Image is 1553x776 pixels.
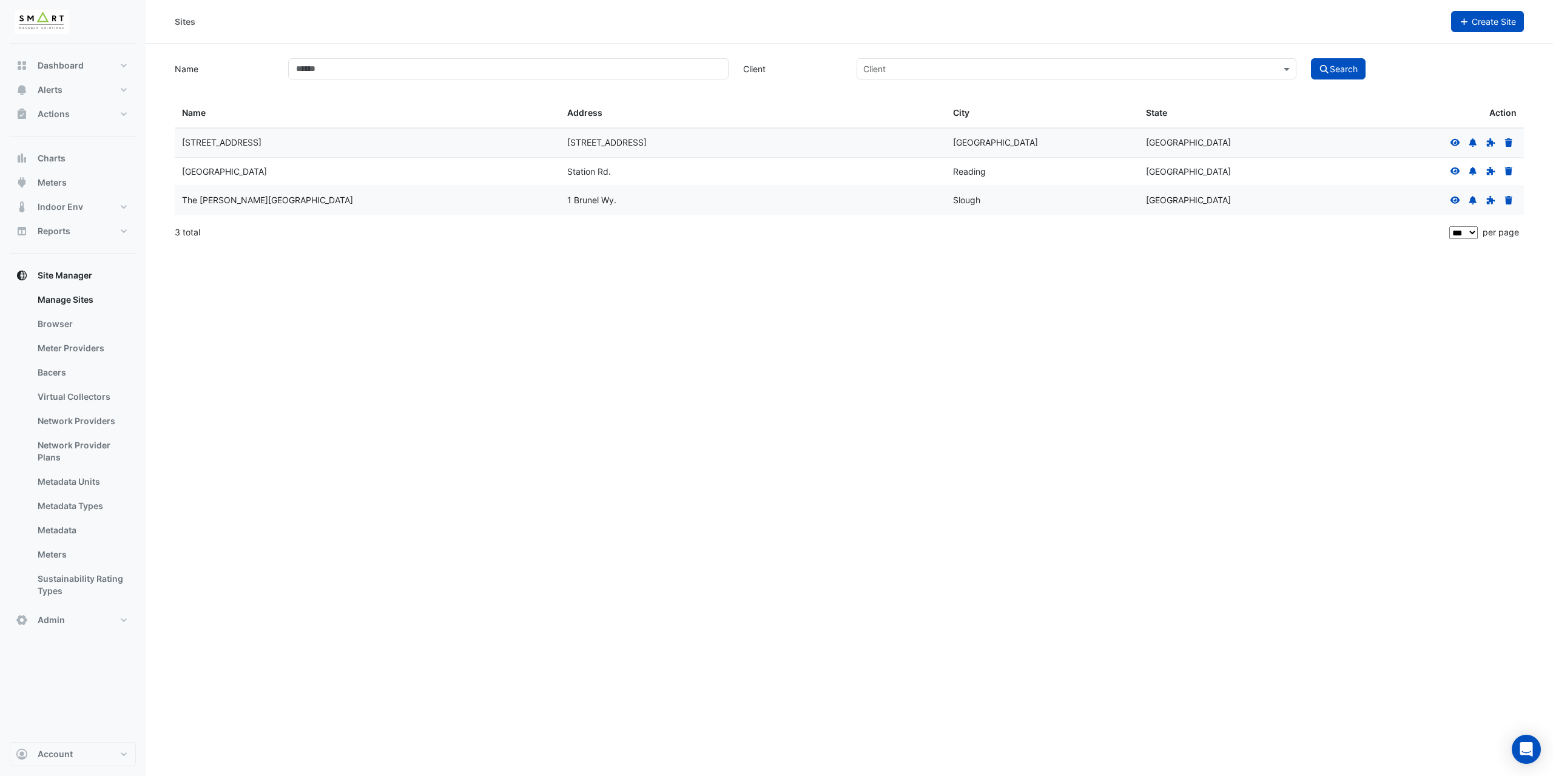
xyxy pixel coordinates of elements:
div: [GEOGRAPHIC_DATA] [1146,136,1324,150]
div: [STREET_ADDRESS] [567,136,938,150]
div: [GEOGRAPHIC_DATA] [1146,165,1324,179]
div: Open Intercom Messenger [1512,735,1541,764]
span: Charts [38,152,66,164]
span: Reports [38,225,70,237]
a: Meters [28,542,136,567]
label: Name [167,58,281,79]
a: Browser [28,312,136,336]
label: Client [736,58,849,79]
button: Site Manager [10,263,136,288]
div: The [PERSON_NAME][GEOGRAPHIC_DATA] [182,194,553,207]
span: City [953,107,969,118]
span: Actions [38,108,70,120]
span: Site Manager [38,269,92,282]
button: Account [10,742,136,766]
app-icon: Admin [16,614,28,626]
div: 3 total [175,217,1447,248]
button: Search [1311,58,1366,79]
app-icon: Dashboard [16,59,28,72]
div: [GEOGRAPHIC_DATA] [953,136,1131,150]
a: Metadata Types [28,494,136,518]
span: Name [182,107,206,118]
div: 1 Brunel Wy. [567,194,938,207]
button: Reports [10,219,136,243]
app-icon: Alerts [16,84,28,96]
a: Delete Site [1503,166,1514,177]
a: Delete Site [1503,195,1514,205]
button: Meters [10,170,136,195]
a: Delete Site [1503,137,1514,147]
app-icon: Reports [16,225,28,237]
app-icon: Charts [16,152,28,164]
div: [GEOGRAPHIC_DATA] [182,165,553,179]
app-icon: Meters [16,177,28,189]
img: Company Logo [15,10,69,34]
span: Indoor Env [38,201,83,213]
app-icon: Site Manager [16,269,28,282]
a: Network Provider Plans [28,433,136,470]
span: per page [1483,227,1519,237]
button: Charts [10,146,136,170]
button: Dashboard [10,53,136,78]
span: Alerts [38,84,62,96]
span: Dashboard [38,59,84,72]
a: Network Providers [28,409,136,433]
button: Create Site [1451,11,1524,32]
a: Virtual Collectors [28,385,136,409]
span: Create Site [1472,16,1516,27]
div: Sites [175,15,195,28]
span: Action [1489,106,1517,120]
div: Reading [953,165,1131,179]
button: Actions [10,102,136,126]
button: Alerts [10,78,136,102]
div: [GEOGRAPHIC_DATA] [1146,194,1324,207]
button: Admin [10,608,136,632]
app-icon: Indoor Env [16,201,28,213]
span: Meters [38,177,67,189]
div: [STREET_ADDRESS] [182,136,553,150]
a: Metadata [28,518,136,542]
div: Station Rd. [567,165,938,179]
div: Slough [953,194,1131,207]
a: Bacers [28,360,136,385]
span: Address [567,107,602,118]
a: Meter Providers [28,336,136,360]
span: State [1146,107,1167,118]
button: Indoor Env [10,195,136,219]
a: Manage Sites [28,288,136,312]
span: Account [38,748,73,760]
app-icon: Actions [16,108,28,120]
a: Metadata Units [28,470,136,494]
a: Sustainability Rating Types [28,567,136,603]
div: Site Manager [10,288,136,608]
span: Admin [38,614,65,626]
